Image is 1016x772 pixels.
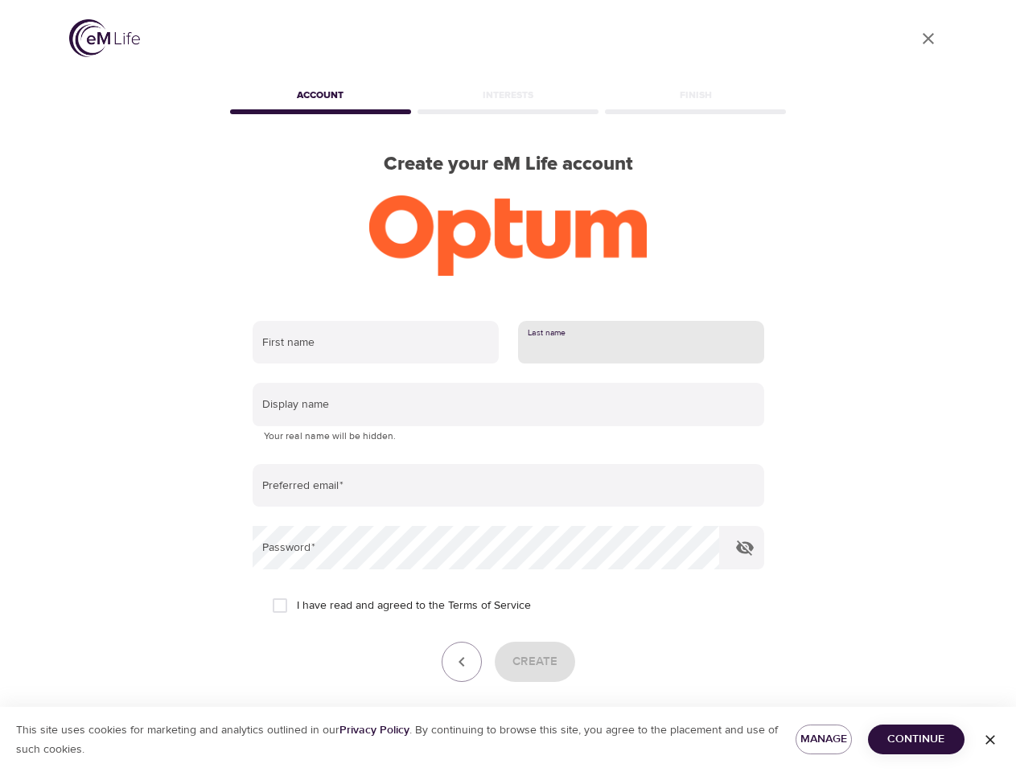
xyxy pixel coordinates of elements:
a: Privacy Policy [339,723,409,737]
h2: Create your eM Life account [227,153,790,176]
span: Manage [808,729,839,749]
img: Optum-logo-ora-RGB.png [369,195,647,276]
button: Continue [868,725,965,754]
span: I have read and agreed to the [297,597,531,614]
a: Terms of Service [448,597,531,614]
img: logo [69,19,140,57]
a: close [909,19,948,58]
p: Your real name will be hidden. [264,429,753,445]
span: Continue [881,729,952,749]
button: Manage [796,725,852,754]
